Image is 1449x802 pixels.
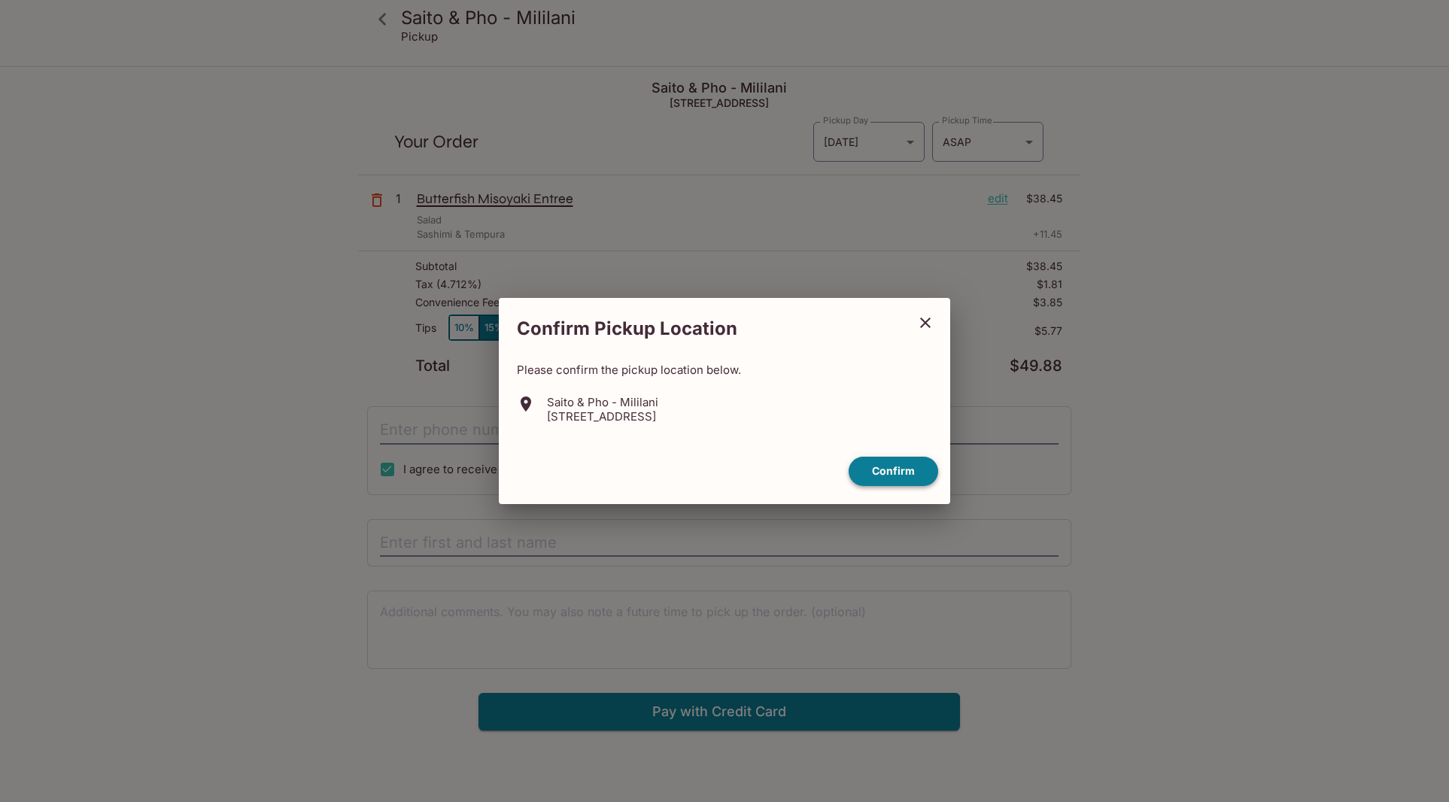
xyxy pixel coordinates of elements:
h2: Confirm Pickup Location [499,310,907,348]
p: Please confirm the pickup location below. [517,363,932,377]
p: Saito & Pho - Mililani [547,395,658,409]
button: confirm [849,457,938,486]
button: close [907,304,944,342]
p: [STREET_ADDRESS] [547,409,658,424]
